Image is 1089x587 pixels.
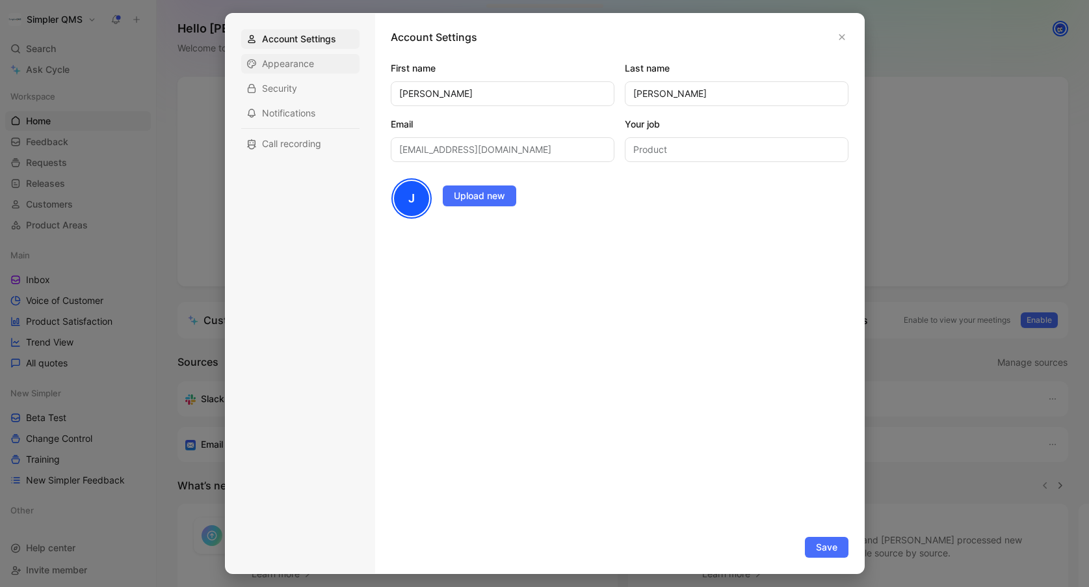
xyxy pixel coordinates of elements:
[262,107,315,120] span: Notifications
[454,188,505,204] span: Upload new
[391,116,614,132] label: Email
[262,57,314,70] span: Appearance
[241,134,360,154] div: Call recording
[391,61,614,76] label: First name
[262,33,336,46] span: Account Settings
[262,82,297,95] span: Security
[625,61,848,76] label: Last name
[262,137,321,150] span: Call recording
[805,537,848,558] button: Save
[393,180,430,217] div: J
[391,29,477,45] h1: Account Settings
[241,54,360,74] div: Appearance
[241,29,360,49] div: Account Settings
[443,185,516,206] button: Upload new
[241,79,360,98] div: Security
[625,116,848,132] label: Your job
[241,103,360,123] div: Notifications
[816,539,837,555] span: Save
